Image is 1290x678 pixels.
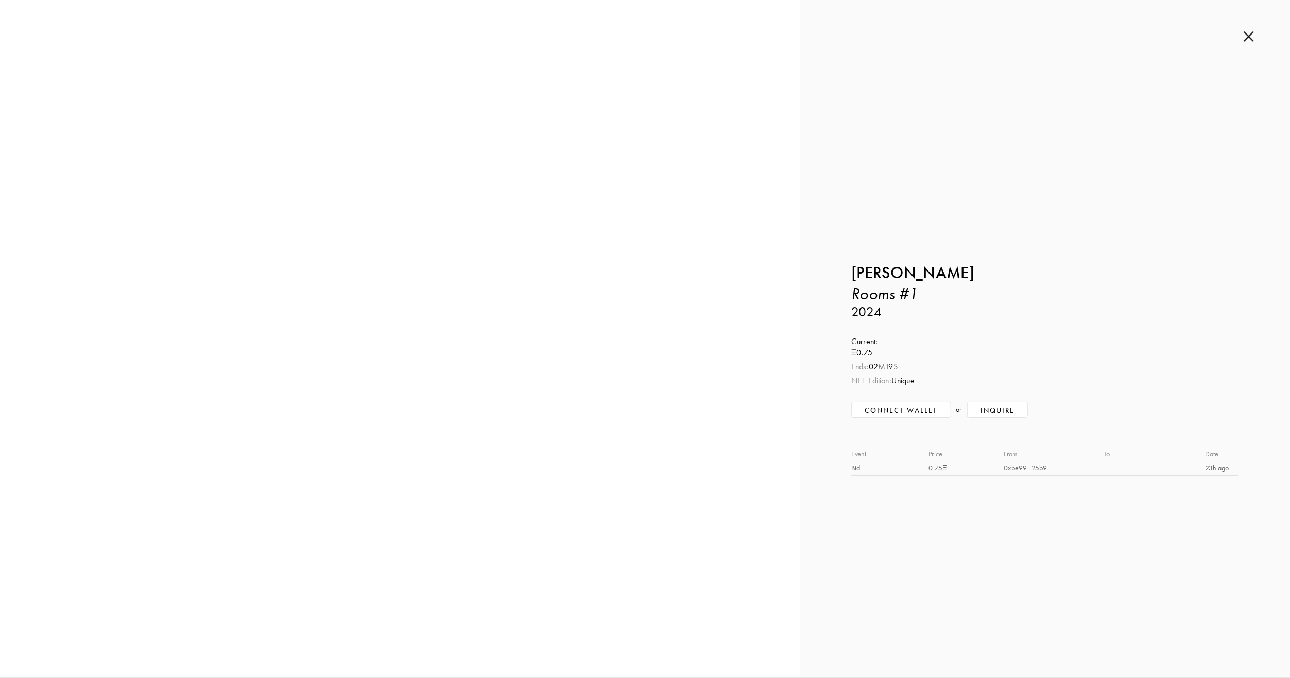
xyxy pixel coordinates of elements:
div: 23h ago [1205,463,1239,474]
b: [PERSON_NAME] [851,263,974,283]
div: To [1105,449,1159,462]
span: S [893,362,898,371]
div: Date [1205,449,1239,462]
span: or [956,404,962,415]
button: Connect Wallet [851,402,951,418]
span: Ξ [851,348,857,358]
div: Event [851,449,882,462]
div: Bid [851,463,882,474]
h3: 2024 [851,304,1239,320]
span: NFT Edition: [851,376,891,385]
span: Ends: [851,362,869,371]
div: Price [929,449,957,462]
div: Unique [851,375,1239,386]
div: 0xbe99...25b9 [1004,463,1058,474]
button: Inquire [967,402,1028,418]
p: Current: [851,336,1239,347]
span: 02 [869,362,878,371]
img: cross.b43b024a.svg [1244,31,1254,42]
div: - [1105,463,1159,474]
div: 0.75 Ξ [929,463,957,474]
span: M [878,362,885,371]
a: Bid0.75Ξ0xbe99...25b9-23h ago [851,462,1239,476]
span: 19 [885,362,893,371]
div: From [1004,449,1058,462]
i: Rooms #1 [851,284,918,303]
div: 0.75 [851,347,1239,359]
